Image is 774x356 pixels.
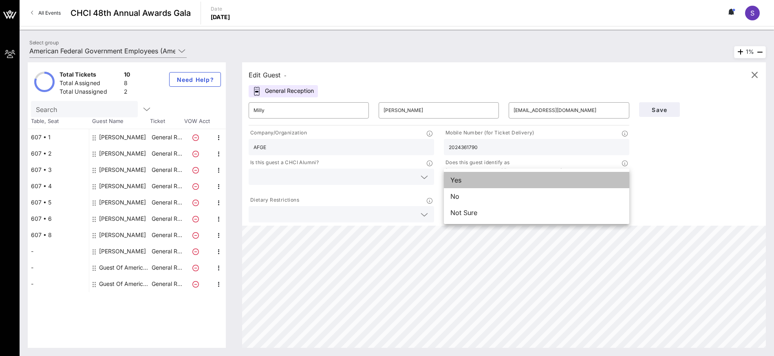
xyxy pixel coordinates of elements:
div: 607 • 1 [28,129,89,145]
p: Dietary Restrictions [249,196,299,204]
div: Total Tickets [60,70,121,81]
p: General R… [150,162,183,178]
span: Guest Name [89,117,150,125]
div: Not Sure [444,204,629,221]
span: CHCI 48th Annual Awards Gala [71,7,191,19]
div: Debra Bunn [99,178,146,194]
p: General R… [150,211,183,227]
p: General R… [150,243,183,259]
input: Email* [514,104,624,117]
div: Total Unassigned [60,88,121,98]
div: Edit Guest [249,69,287,81]
span: - [284,73,287,79]
p: General R… [150,276,183,292]
div: Guest Of American Federal Government Employees [99,276,150,292]
div: 8 [124,79,130,89]
a: All Events [26,7,66,20]
div: Eric Bunn [99,162,146,178]
span: Ticket [150,117,183,125]
div: 1% [734,46,766,58]
div: - [28,259,89,276]
div: 2 [124,88,130,98]
button: Need Help? [169,72,221,87]
div: Guest Of American Federal Government Employees [99,259,150,276]
div: Kendrick Roberson [99,211,146,227]
p: General R… [150,194,183,211]
p: Company/Organization [249,129,307,137]
div: 607 • 4 [28,178,89,194]
span: S [750,9,754,17]
span: Save [646,106,673,113]
input: Last Name* [384,104,494,117]
label: Select group [29,40,59,46]
div: - [28,243,89,259]
div: 10 [124,70,130,81]
div: Elizabeth Kelley [99,145,146,162]
div: 607 • 2 [28,145,89,162]
div: - [28,276,89,292]
div: S [745,6,760,20]
div: No [444,188,629,204]
p: General R… [150,145,183,162]
div: Ottis Johnson [99,227,146,243]
p: General R… [150,259,183,276]
p: General R… [150,227,183,243]
p: Is this guest a CHCI Alumni? [249,158,319,167]
div: Total Assigned [60,79,121,89]
span: VOW Acct [183,117,211,125]
input: First Name* [254,104,364,117]
p: [DATE] [211,13,230,21]
button: Save [639,102,680,117]
div: General Reception [249,85,318,97]
p: General R… [150,129,183,145]
span: Table, Seat [28,117,89,125]
div: Everett Kelley [99,129,146,145]
div: Sergio Espinosa [99,243,146,259]
div: Kameron Johnston [99,194,146,211]
div: Yes [444,172,629,188]
p: Date [211,5,230,13]
div: 607 • 5 [28,194,89,211]
div: 607 • 3 [28,162,89,178]
div: 607 • 6 [28,211,89,227]
p: General R… [150,178,183,194]
div: 607 • 8 [28,227,89,243]
span: Need Help? [176,76,214,83]
span: All Events [38,10,61,16]
p: Mobile Number (for Ticket Delivery) [444,129,534,137]
p: Does this guest identify as [DEMOGRAPHIC_DATA]/[DEMOGRAPHIC_DATA]? [444,158,622,175]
